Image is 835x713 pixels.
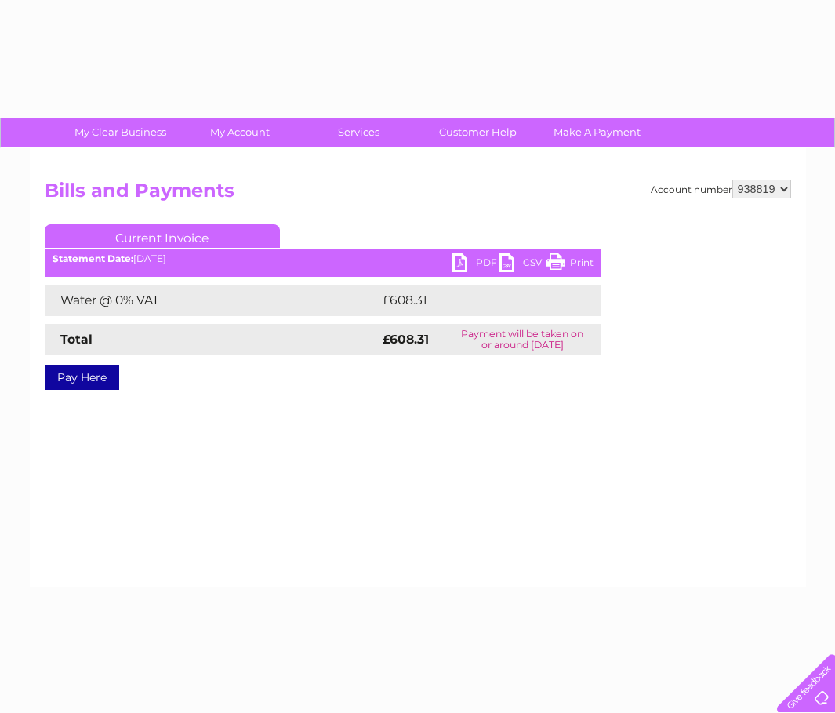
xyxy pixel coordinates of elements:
a: PDF [452,253,499,276]
h2: Bills and Payments [45,180,791,209]
a: CSV [499,253,546,276]
b: Statement Date: [53,253,133,264]
a: Print [546,253,594,276]
a: Make A Payment [532,118,662,147]
td: Water @ 0% VAT [45,285,379,316]
strong: £608.31 [383,332,429,347]
div: Account number [651,180,791,198]
a: Current Invoice [45,224,280,248]
a: My Clear Business [56,118,185,147]
td: £608.31 [379,285,572,316]
a: Pay Here [45,365,119,390]
strong: Total [60,332,93,347]
a: Services [294,118,423,147]
td: Payment will be taken on or around [DATE] [444,324,601,355]
a: My Account [175,118,304,147]
a: Customer Help [413,118,543,147]
div: [DATE] [45,253,601,264]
